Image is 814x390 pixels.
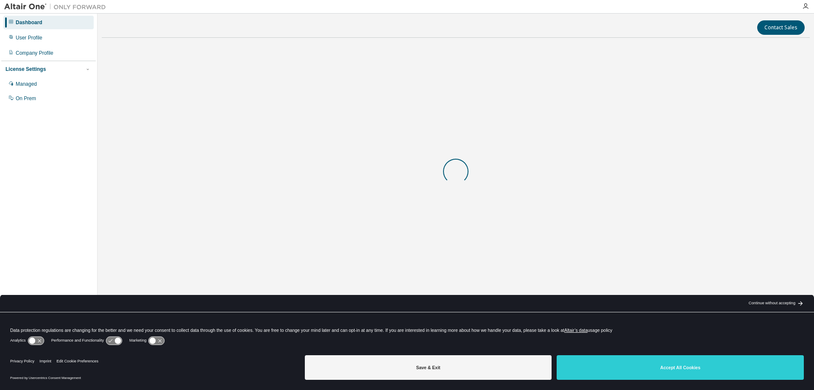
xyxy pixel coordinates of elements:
[16,81,37,87] div: Managed
[16,34,42,41] div: User Profile
[16,19,42,26] div: Dashboard
[4,3,110,11] img: Altair One
[6,66,46,73] div: License Settings
[757,20,805,35] button: Contact Sales
[16,95,36,102] div: On Prem
[16,50,53,56] div: Company Profile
